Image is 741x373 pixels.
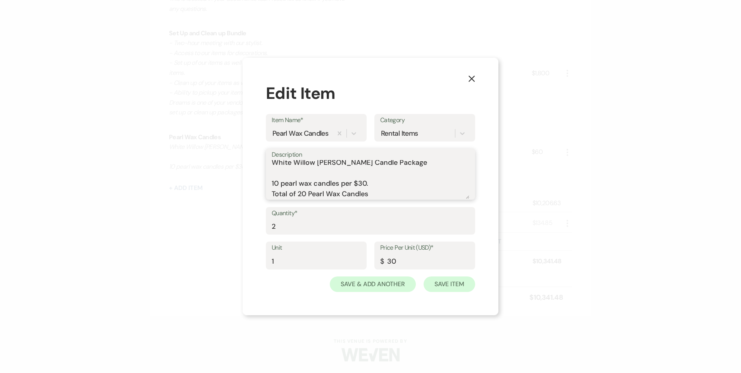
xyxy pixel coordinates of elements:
label: Price Per Unit (USD)* [380,242,469,254]
div: Edit Item [266,81,475,105]
label: Unit [272,242,361,254]
label: Quantity* [272,208,469,219]
button: Save Item [424,276,475,292]
div: Rental Items [381,128,418,138]
textarea: White Willow [PERSON_NAME] Candle Package 10 pearl wax candles per $30. Total of 20 Pearl Wax Can... [272,160,469,199]
div: Pearl Wax Candles [272,128,328,138]
button: Save & Add Another [330,276,416,292]
label: Category [380,115,469,126]
label: Description [272,149,469,161]
label: Item Name* [272,115,361,126]
div: $ [380,256,384,267]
